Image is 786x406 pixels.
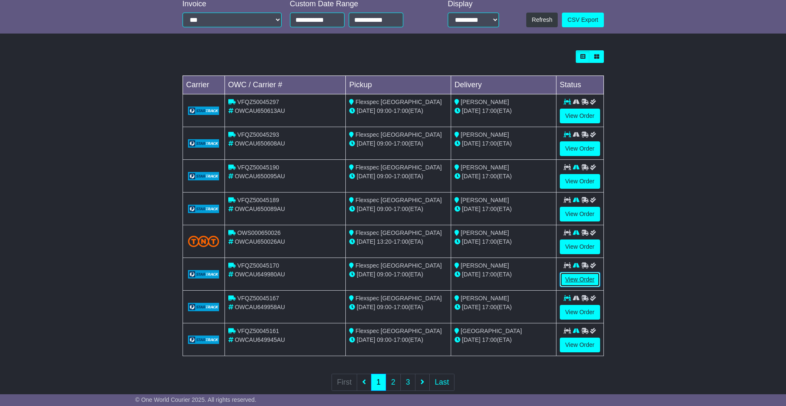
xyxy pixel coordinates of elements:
[377,271,392,278] span: 09:00
[482,271,497,278] span: 17:00
[235,107,285,114] span: OWCAU650613AU
[400,374,415,391] a: 3
[24,49,31,55] img: tab_domain_overview_orange.svg
[377,107,392,114] span: 09:00
[357,173,375,180] span: [DATE]
[560,239,600,254] a: View Order
[461,295,509,302] span: [PERSON_NAME]
[371,374,386,391] a: 1
[462,107,480,114] span: [DATE]
[188,303,219,311] img: GetCarrierServiceLogo
[237,164,279,171] span: VFQZ50045190
[235,238,285,245] span: OWCAU650026AU
[355,295,442,302] span: Flexspec [GEOGRAPHIC_DATA]
[461,99,509,105] span: [PERSON_NAME]
[237,328,279,334] span: VFQZ50045161
[349,205,447,213] div: - (ETA)
[454,172,553,181] div: (ETA)
[377,238,392,245] span: 13:20
[454,205,553,213] div: (ETA)
[188,172,219,180] img: GetCarrierServiceLogo
[526,13,558,27] button: Refresh
[394,206,408,212] span: 17:00
[462,271,480,278] span: [DATE]
[377,304,392,310] span: 09:00
[183,76,225,94] td: Carrier
[377,173,392,180] span: 09:00
[188,270,219,278] img: GetCarrierServiceLogo
[235,173,285,180] span: OWCAU650095AU
[357,304,375,310] span: [DATE]
[560,141,600,156] a: View Order
[357,336,375,343] span: [DATE]
[454,336,553,344] div: (ETA)
[357,206,375,212] span: [DATE]
[237,197,279,203] span: VFQZ50045189
[394,238,408,245] span: 17:00
[355,131,442,138] span: Flexspec [GEOGRAPHIC_DATA]
[482,304,497,310] span: 17:00
[394,140,408,147] span: 17:00
[454,107,553,115] div: (ETA)
[560,338,600,352] a: View Order
[394,336,408,343] span: 17:00
[135,396,256,403] span: © One World Courier 2025. All rights reserved.
[349,172,447,181] div: - (ETA)
[355,99,442,105] span: Flexspec [GEOGRAPHIC_DATA]
[482,336,497,343] span: 17:00
[349,270,447,279] div: - (ETA)
[188,336,219,344] img: GetCarrierServiceLogo
[237,262,279,269] span: VFQZ50045170
[560,207,600,221] a: View Order
[237,295,279,302] span: VFQZ50045167
[235,271,285,278] span: OWCAU649980AU
[462,304,480,310] span: [DATE]
[394,271,408,278] span: 17:00
[85,49,91,55] img: tab_keywords_by_traffic_grey.svg
[461,328,522,334] span: [GEOGRAPHIC_DATA]
[462,206,480,212] span: [DATE]
[237,99,279,105] span: VFQZ50045297
[560,272,600,287] a: View Order
[377,336,392,343] span: 09:00
[237,229,281,236] span: OWS000650026
[461,131,509,138] span: [PERSON_NAME]
[394,107,408,114] span: 17:00
[346,76,451,94] td: Pickup
[556,76,603,94] td: Status
[377,206,392,212] span: 09:00
[349,336,447,344] div: - (ETA)
[355,328,442,334] span: Flexspec [GEOGRAPHIC_DATA]
[482,107,497,114] span: 17:00
[560,109,600,123] a: View Order
[357,271,375,278] span: [DATE]
[462,140,480,147] span: [DATE]
[235,304,285,310] span: OWCAU649958AU
[482,206,497,212] span: 17:00
[454,139,553,148] div: (ETA)
[349,237,447,246] div: - (ETA)
[462,336,480,343] span: [DATE]
[454,303,553,312] div: (ETA)
[235,336,285,343] span: OWCAU649945AU
[22,22,92,29] div: Domain: [DOMAIN_NAME]
[461,164,509,171] span: [PERSON_NAME]
[355,164,442,171] span: Flexspec [GEOGRAPHIC_DATA]
[461,262,509,269] span: [PERSON_NAME]
[461,197,509,203] span: [PERSON_NAME]
[94,49,138,55] div: Keywords by Traffic
[349,303,447,312] div: - (ETA)
[188,139,219,148] img: GetCarrierServiceLogo
[237,131,279,138] span: VFQZ50045293
[188,205,219,213] img: GetCarrierServiceLogo
[394,173,408,180] span: 17:00
[461,229,509,236] span: [PERSON_NAME]
[482,173,497,180] span: 17:00
[482,140,497,147] span: 17:00
[24,13,41,20] div: v 4.0.25
[386,374,401,391] a: 2
[462,173,480,180] span: [DATE]
[454,237,553,246] div: (ETA)
[349,139,447,148] div: - (ETA)
[225,76,346,94] td: OWC / Carrier #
